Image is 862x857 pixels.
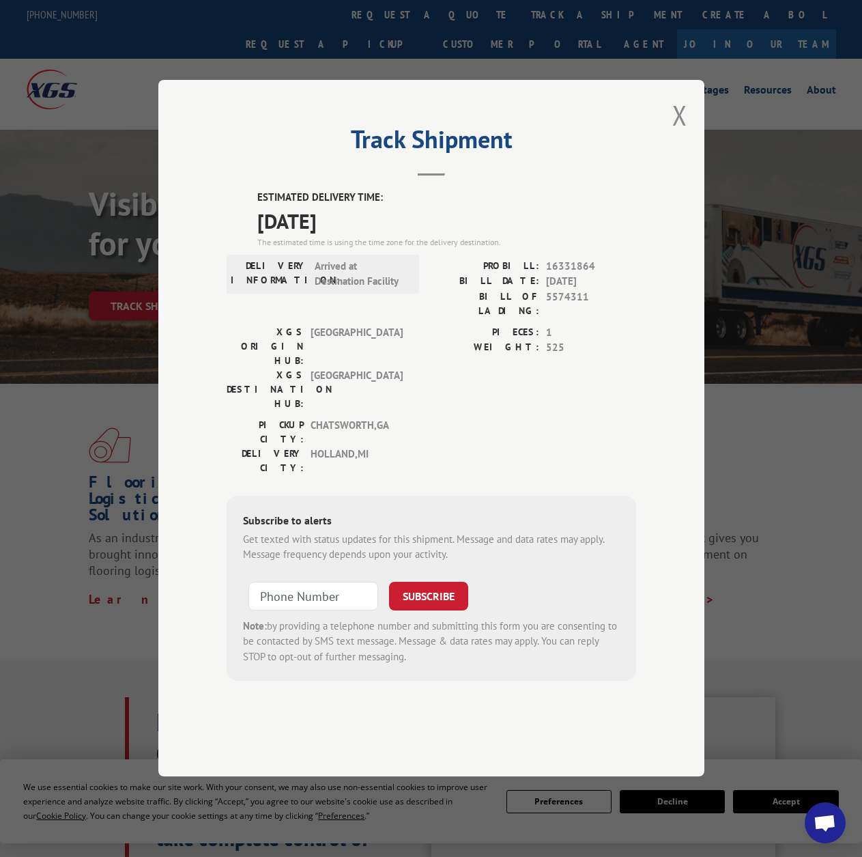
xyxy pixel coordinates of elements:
[227,130,636,156] h2: Track Shipment
[311,325,403,368] span: [GEOGRAPHIC_DATA]
[672,97,687,133] button: Close modal
[546,275,636,290] span: [DATE]
[431,341,539,356] label: WEIGHT:
[311,418,403,447] span: CHATSWORTH , GA
[227,325,304,368] label: XGS ORIGIN HUB:
[257,236,636,249] div: The estimated time is using the time zone for the delivery destination.
[431,275,539,290] label: BILL DATE:
[311,368,403,411] span: [GEOGRAPHIC_DATA]
[315,259,407,290] span: Arrived at Destination Facility
[311,447,403,475] span: HOLLAND , MI
[389,582,468,610] button: SUBSCRIBE
[227,418,304,447] label: PICKUP CITY:
[546,341,636,356] span: 525
[546,290,636,318] span: 5574311
[227,368,304,411] label: XGS DESTINATION HUB:
[243,532,620,563] div: Get texted with status updates for this shipment. Message and data rates may apply. Message frequ...
[231,259,308,290] label: DELIVERY INFORMATION:
[431,325,539,341] label: PIECES:
[431,259,539,275] label: PROBILL:
[431,290,539,318] label: BILL OF LADING:
[257,206,636,236] span: [DATE]
[243,512,620,532] div: Subscribe to alerts
[546,325,636,341] span: 1
[243,619,267,632] strong: Note:
[546,259,636,275] span: 16331864
[257,191,636,206] label: ESTIMATED DELIVERY TIME:
[805,802,846,843] div: Open chat
[248,582,378,610] input: Phone Number
[227,447,304,475] label: DELIVERY CITY:
[243,619,620,665] div: by providing a telephone number and submitting this form you are consenting to be contacted by SM...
